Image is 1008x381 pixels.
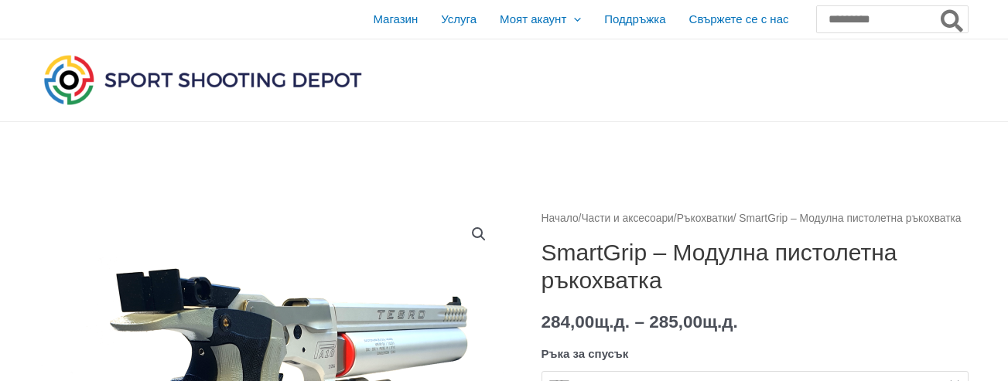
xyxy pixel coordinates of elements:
font: Ръка за спусък [542,347,629,360]
font: Услуга [441,12,477,26]
font: / [579,213,582,224]
font: 284,00 [542,312,595,332]
img: Спортно стрелбище [40,51,365,108]
font: Поддръжка [604,12,665,26]
font: / SmartGrip – Модулна пистолетна ръкохватка [733,213,962,224]
font: SmartGrip – Модулна пистолетна ръкохватка [542,240,897,293]
a: Ръкохватки [677,213,733,224]
font: – [634,312,644,332]
font: / [674,213,677,224]
font: Моят акаунт [500,12,566,26]
a: Начало [542,213,579,224]
nav: Навигационна троха [542,209,969,229]
a: Части и аксесоари [581,213,673,224]
a: Преглед на галерията с изображения на цял екран [465,220,493,248]
font: щ.д. [702,312,738,332]
font: Магазин [373,12,418,26]
font: щ.д. [594,312,630,332]
button: Търсене [938,6,968,32]
font: 285,00 [649,312,702,332]
font: Свържете се с нас [689,12,789,26]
